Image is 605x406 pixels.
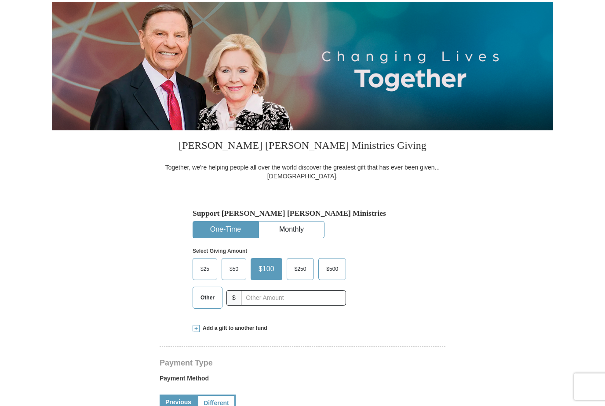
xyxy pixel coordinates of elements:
[160,163,445,181] div: Together, we're helping people all over the world discover the greatest gift that has ever been g...
[254,262,279,276] span: $100
[225,262,243,276] span: $50
[196,291,219,304] span: Other
[196,262,214,276] span: $25
[226,290,241,306] span: $
[322,262,343,276] span: $500
[193,221,258,238] button: One-Time
[160,374,445,387] label: Payment Method
[241,290,346,306] input: Other Amount
[160,359,445,366] h4: Payment Type
[290,262,311,276] span: $250
[160,130,445,163] h3: [PERSON_NAME] [PERSON_NAME] Ministries Giving
[193,209,412,218] h5: Support [PERSON_NAME] [PERSON_NAME] Ministries
[259,221,324,238] button: Monthly
[200,325,267,332] span: Add a gift to another fund
[193,248,247,254] strong: Select Giving Amount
